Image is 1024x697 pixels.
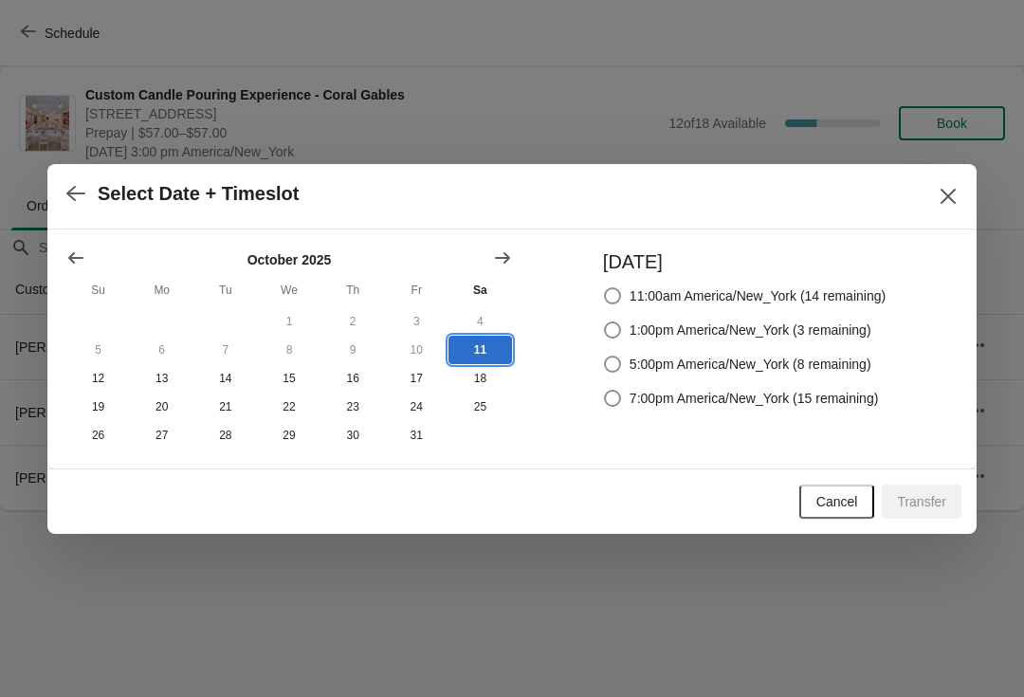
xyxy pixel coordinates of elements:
button: Cancel [799,485,875,519]
button: Friday October 31 2025 [385,421,448,449]
button: Wednesday October 1 2025 [257,307,320,336]
button: Monday October 13 2025 [130,364,193,393]
button: Friday October 3 2025 [385,307,448,336]
button: Sunday October 12 2025 [66,364,130,393]
button: Monday October 6 2025 [130,336,193,364]
button: Monday October 20 2025 [130,393,193,421]
button: Friday October 17 2025 [385,364,448,393]
th: Saturday [448,273,512,307]
th: Thursday [321,273,385,307]
button: Tuesday October 21 2025 [193,393,257,421]
span: 1:00pm America/New_York (3 remaining) [630,321,871,339]
button: Wednesday October 8 2025 [257,336,320,364]
button: Sunday October 26 2025 [66,421,130,449]
span: 5:00pm America/New_York (8 remaining) [630,355,871,374]
button: Friday October 10 2025 [385,336,448,364]
button: Sunday October 5 2025 [66,336,130,364]
button: Tuesday October 7 2025 [193,336,257,364]
h2: Select Date + Timeslot [98,183,300,205]
th: Tuesday [193,273,257,307]
button: Close [931,179,965,213]
span: Cancel [816,494,858,509]
button: Show previous month, September 2025 [59,241,93,275]
button: Thursday October 2 2025 [321,307,385,336]
button: Tuesday October 28 2025 [193,421,257,449]
button: Sunday October 19 2025 [66,393,130,421]
button: Friday October 24 2025 [385,393,448,421]
th: Friday [385,273,448,307]
button: Monday October 27 2025 [130,421,193,449]
th: Wednesday [257,273,320,307]
button: Saturday October 18 2025 [448,364,512,393]
button: Thursday October 16 2025 [321,364,385,393]
h3: [DATE] [603,248,886,275]
button: Today Saturday October 11 2025 [448,336,512,364]
button: Thursday October 23 2025 [321,393,385,421]
button: Saturday October 4 2025 [448,307,512,336]
th: Monday [130,273,193,307]
button: Wednesday October 15 2025 [257,364,320,393]
button: Tuesday October 14 2025 [193,364,257,393]
button: Show next month, November 2025 [485,241,520,275]
span: 7:00pm America/New_York (15 remaining) [630,389,879,408]
th: Sunday [66,273,130,307]
span: 11:00am America/New_York (14 remaining) [630,286,886,305]
button: Thursday October 30 2025 [321,421,385,449]
button: Saturday October 25 2025 [448,393,512,421]
button: Wednesday October 22 2025 [257,393,320,421]
button: Thursday October 9 2025 [321,336,385,364]
button: Wednesday October 29 2025 [257,421,320,449]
